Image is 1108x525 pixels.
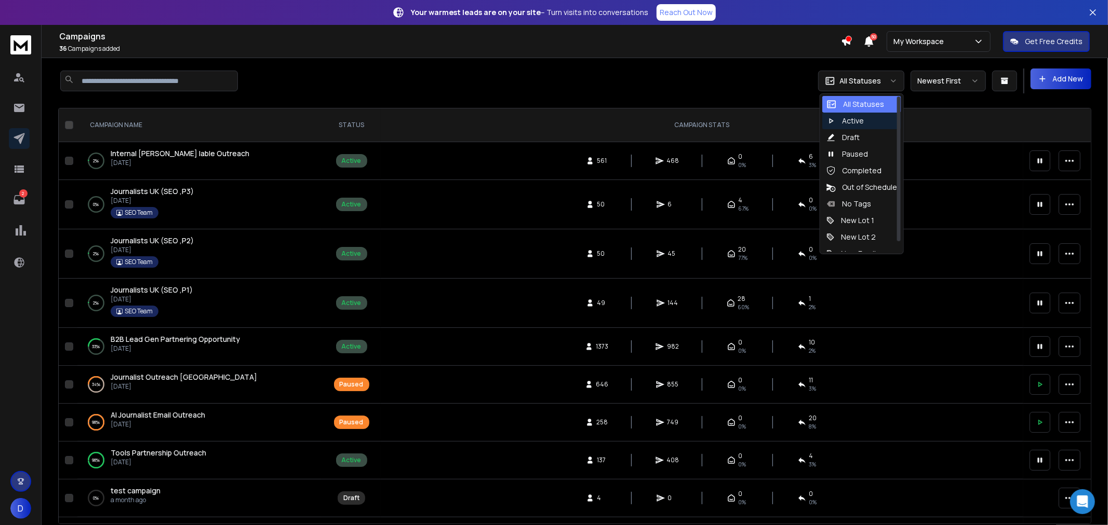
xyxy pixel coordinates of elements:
span: 982 [667,342,679,351]
span: 144 [668,299,678,307]
p: [DATE] [111,295,193,303]
h1: Campaigns [59,30,841,43]
span: 6 [809,153,813,161]
button: Get Free Credits [1003,31,1090,52]
div: New Lot 2 [826,232,876,242]
a: 2 [9,189,30,210]
div: Active [342,200,362,209]
span: 4 [739,196,743,204]
span: 8 % [809,422,817,431]
p: [DATE] [111,458,206,466]
p: [DATE] [111,246,194,254]
span: Journalist Outreach [GEOGRAPHIC_DATA] [111,372,257,382]
span: 0 [668,494,678,502]
span: 0 [809,196,813,204]
div: Draft [826,132,860,143]
span: 137 [597,456,608,464]
p: [DATE] [111,382,257,391]
div: Completed [826,165,882,176]
p: SEO Team [125,258,153,266]
div: Open Intercom Messenger [1070,489,1095,514]
span: 561 [597,157,608,165]
div: New Lot 1 [826,215,874,226]
p: 33 % [92,341,100,352]
td: 98%Tools Partnership Outreach[DATE] [77,441,322,479]
span: 1373 [596,342,609,351]
span: 36 [59,44,67,53]
span: B2B Lead Gen Partnering Opportunity [111,334,240,344]
p: All Statuses [839,76,881,86]
img: logo [10,35,31,54]
p: a month ago [111,496,161,504]
td: 2%Journalists UK (SEO ,P2)[DATE]SEO Team [77,229,322,279]
p: 34 % [92,379,100,390]
span: 60 % [738,303,750,311]
p: [DATE] [111,197,194,205]
span: 3 % [809,161,817,169]
p: Campaigns added [59,45,841,53]
div: Paused [340,380,364,389]
span: 2 % [809,347,816,355]
p: [DATE] [111,420,205,429]
p: – Turn visits into conversations [411,7,648,18]
span: 28 [738,295,746,303]
span: 749 [668,418,679,426]
div: Active [342,157,362,165]
p: 0 % [94,199,99,210]
span: 0% [739,161,746,169]
div: Active [342,342,362,351]
a: B2B Lead Gen Partnering Opportunity [111,334,240,344]
div: No Tags [826,199,871,209]
a: Journalists UK (SEO ,P3) [111,186,194,197]
div: Paused [340,418,364,426]
span: 50 [870,33,877,40]
button: D [10,498,31,519]
span: 50 [597,250,608,258]
div: Active [342,299,362,307]
span: 3 % [809,460,817,468]
span: 0 [739,338,743,347]
span: Tools Partnership Outreach [111,448,206,458]
span: 50 [597,200,608,209]
a: Reach Out Now [657,4,716,21]
span: 0 [739,376,743,384]
span: Internal [PERSON_NAME] lable Outreach [111,148,249,158]
span: 0 [739,452,743,460]
span: 0 [809,490,813,498]
span: 77 % [739,254,748,262]
td: 0%test campaigna month ago [77,479,322,517]
span: 11 [809,376,813,384]
span: test campaign [111,486,161,495]
p: Reach Out Now [660,7,713,18]
span: 0 [739,414,743,422]
span: 2 % [809,303,816,311]
a: AI Journalist Email Outreach [111,410,205,420]
span: 45 [668,250,678,258]
span: 0 [739,153,743,161]
p: 98 % [92,455,100,465]
div: Paused [826,149,868,159]
span: 10 [809,338,816,347]
span: 0% [739,347,746,355]
span: 855 [668,380,679,389]
a: Journalists UK (SEO ,P1) [111,285,193,295]
td: 33%B2B Lead Gen Partnering Opportunity[DATE] [77,328,322,366]
a: Internal [PERSON_NAME] lable Outreach [111,148,249,159]
div: Out of Schedule [826,182,897,192]
span: 258 [597,418,608,426]
span: 0 % [809,254,817,262]
p: 0 % [94,493,99,503]
span: 20 [739,245,746,254]
span: Journalists UK (SEO ,P2) [111,236,194,245]
p: [DATE] [111,344,240,353]
span: 0 [739,490,743,498]
td: 2%Journalists UK (SEO ,P1)[DATE]SEO Team [77,279,322,328]
span: 6 [668,200,678,209]
span: 0% [739,460,746,468]
button: Newest First [911,71,986,91]
span: 67 % [739,204,749,213]
span: 0 [809,245,813,254]
span: Journalists UK (SEO ,P3) [111,186,194,196]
